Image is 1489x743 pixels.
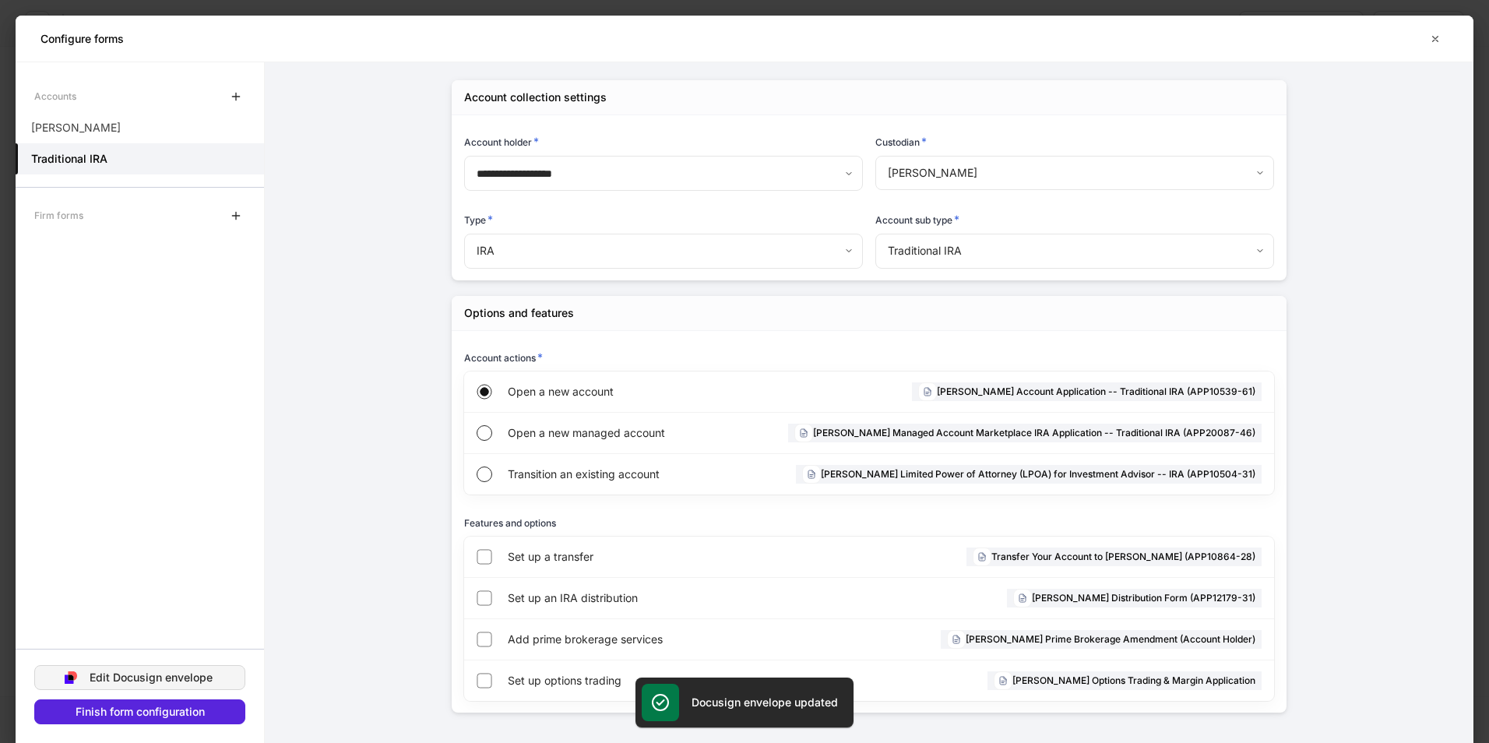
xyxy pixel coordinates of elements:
button: Edit Docusign envelope [34,665,245,690]
div: Account collection settings [464,90,607,105]
span: Add prime brokerage services [508,632,790,647]
h6: Type [464,212,493,227]
span: Open a new managed account [508,425,714,441]
h5: Docusign envelope updated [692,695,838,710]
div: IRA [464,234,862,268]
div: Firm forms [34,202,83,229]
a: Traditional IRA [16,143,264,174]
div: [PERSON_NAME] [875,156,1273,190]
p: [PERSON_NAME] [31,120,121,136]
a: [PERSON_NAME] [16,112,264,143]
span: Open a new account [508,384,751,400]
div: Traditional IRA [875,234,1273,268]
div: [PERSON_NAME] Managed Account Marketplace IRA Application -- Traditional IRA (APP20087-46) [788,424,1262,442]
div: [PERSON_NAME] Account Application -- Traditional IRA (APP10539-61) [912,382,1262,401]
h6: Features and options [464,516,556,530]
span: Transition an existing account [508,467,716,482]
h6: Transfer Your Account to [PERSON_NAME] (APP10864-28) [991,549,1255,564]
div: [PERSON_NAME] Limited Power of Attorney (LPOA) for Investment Advisor -- IRA (APP10504-31) [796,465,1262,484]
div: Edit Docusign envelope [90,672,213,683]
div: Accounts [34,83,76,110]
h6: Account holder [464,134,539,150]
h6: Account actions [464,350,543,365]
span: Set up an IRA distribution [508,590,810,606]
button: Finish form configuration [34,699,245,724]
span: Set up a transfer [508,549,768,565]
div: Options and features [464,305,574,321]
h6: [PERSON_NAME] Prime Brokerage Amendment (Account Holder) [966,632,1255,646]
h6: Account sub type [875,212,959,227]
h5: Traditional IRA [31,151,107,167]
h5: Configure forms [40,31,124,47]
h6: [PERSON_NAME] Options Trading & Margin Application [1012,673,1255,688]
h6: Custodian [875,134,927,150]
h6: [PERSON_NAME] Distribution Form (APP12179-31) [1032,590,1255,605]
div: Finish form configuration [76,706,205,717]
span: Set up options trading [508,673,792,688]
